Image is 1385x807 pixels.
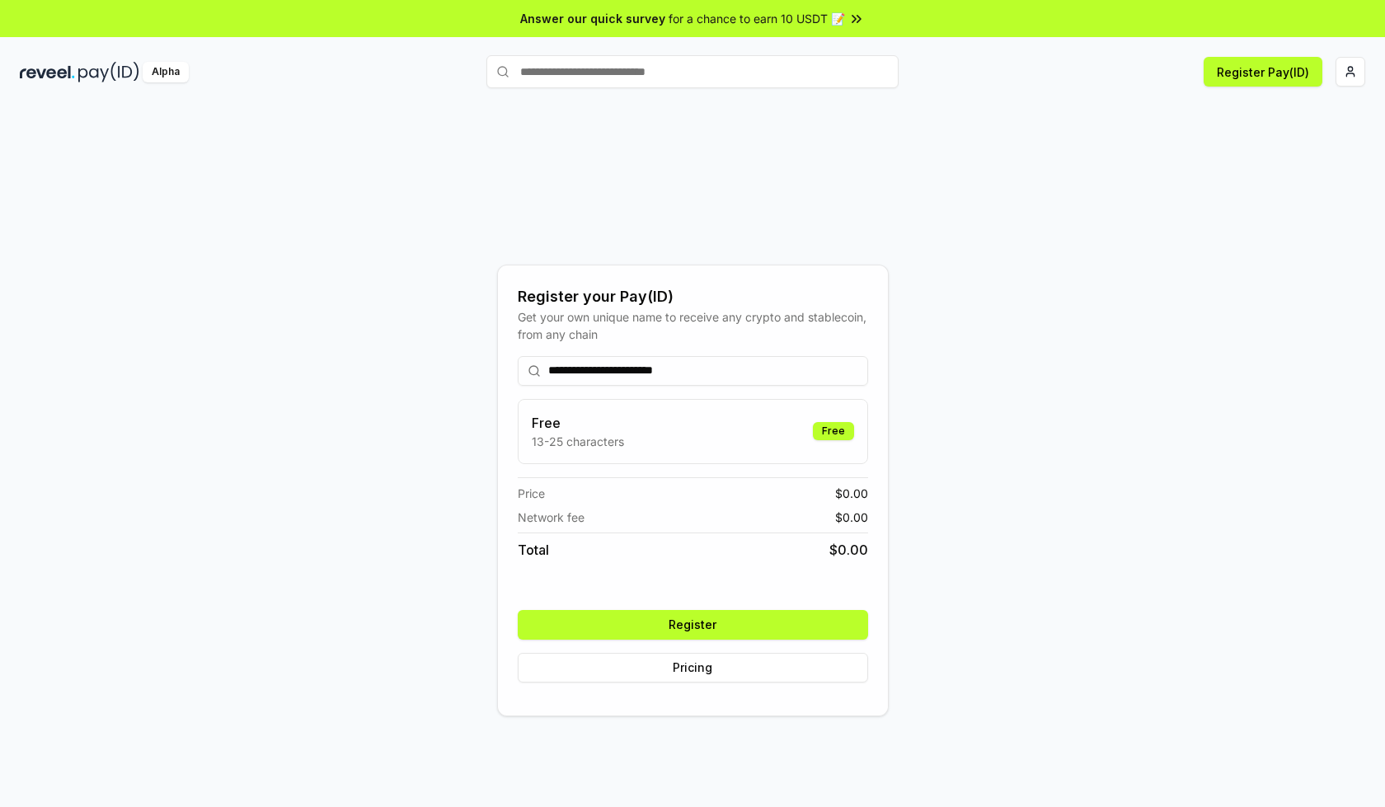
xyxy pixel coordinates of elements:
span: $ 0.00 [835,485,868,502]
button: Pricing [518,653,868,683]
span: Total [518,540,549,560]
div: Alpha [143,62,189,82]
div: Free [813,422,854,440]
div: Get your own unique name to receive any crypto and stablecoin, from any chain [518,308,868,343]
img: pay_id [78,62,139,82]
span: $ 0.00 [829,540,868,560]
div: Register your Pay(ID) [518,285,868,308]
h3: Free [532,413,624,433]
span: $ 0.00 [835,509,868,526]
span: Answer our quick survey [520,10,665,27]
span: Network fee [518,509,585,526]
img: reveel_dark [20,62,75,82]
button: Register Pay(ID) [1204,57,1322,87]
span: for a chance to earn 10 USDT 📝 [669,10,845,27]
p: 13-25 characters [532,433,624,450]
span: Price [518,485,545,502]
button: Register [518,610,868,640]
